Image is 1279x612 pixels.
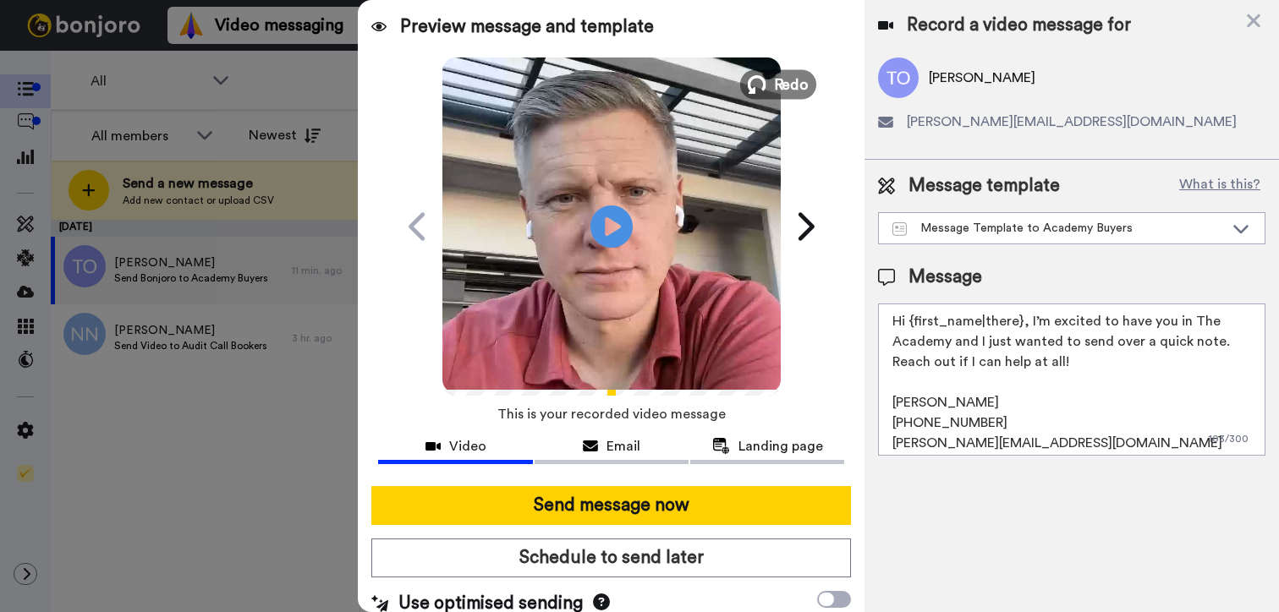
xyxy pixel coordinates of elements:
[908,265,982,290] span: Message
[738,436,823,456] span: Landing page
[497,396,726,433] span: This is your recorded video message
[892,220,1224,237] div: Message Template to Academy Buyers
[607,436,640,456] span: Email
[371,486,851,525] button: Send message now
[1174,173,1265,199] button: What is this?
[892,222,907,236] img: Message-temps.svg
[878,303,1265,456] textarea: Hi {first_name|there}, I’m excited to have you in The Academy and I just wanted to send over a qu...
[908,173,1060,199] span: Message template
[371,538,851,577] button: Schedule to send later
[907,112,1237,132] span: [PERSON_NAME][EMAIL_ADDRESS][DOMAIN_NAME]
[449,436,486,456] span: Video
